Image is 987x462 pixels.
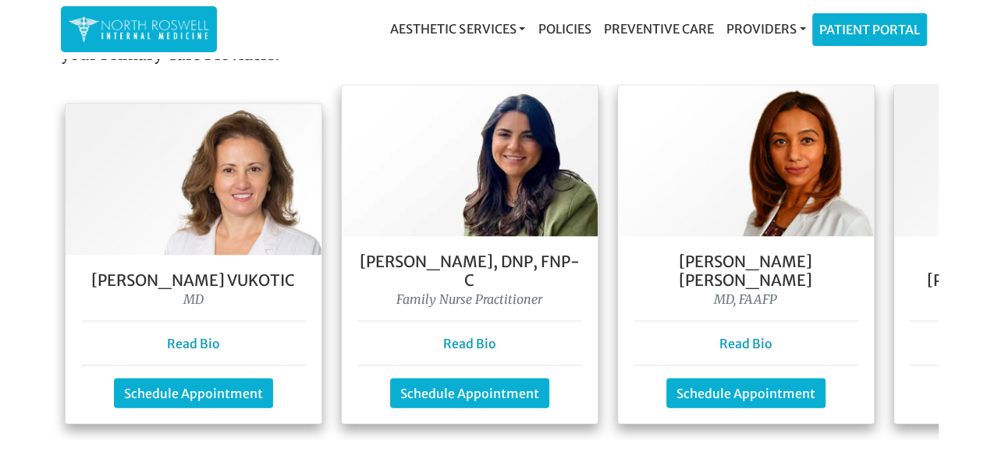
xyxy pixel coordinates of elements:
[114,378,273,407] a: Schedule Appointment
[666,378,825,407] a: Schedule Appointment
[81,270,306,289] h5: [PERSON_NAME] Vukotic
[597,13,719,44] a: Preventive Care
[719,335,772,351] a: Read Bio
[384,13,531,44] a: Aesthetic Services
[719,13,811,44] a: Providers
[714,291,777,306] i: MD, FAAFP
[390,378,549,407] a: Schedule Appointment
[167,335,220,351] a: Read Bio
[531,13,597,44] a: Policies
[66,104,321,255] img: Dr. Goga Vukotis
[813,14,926,45] a: Patient Portal
[69,14,209,44] img: North Roswell Internal Medicine
[396,291,542,306] i: Family Nurse Practitioner
[618,85,874,236] img: Dr. Farah Mubarak Ali MD, FAAFP
[357,252,582,289] h5: [PERSON_NAME], DNP, FNP- C
[443,335,496,351] a: Read Bio
[634,252,858,289] h5: [PERSON_NAME] [PERSON_NAME]
[183,291,204,306] i: MD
